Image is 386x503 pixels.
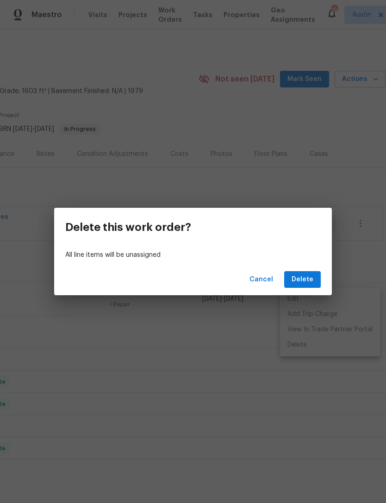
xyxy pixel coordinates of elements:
button: Delete [284,271,321,288]
span: Delete [292,274,313,286]
span: Cancel [249,274,273,286]
p: All line items will be unassigned [65,250,321,260]
h3: Delete this work order? [65,221,191,234]
button: Cancel [246,271,277,288]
